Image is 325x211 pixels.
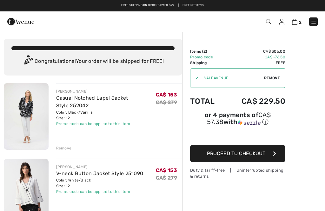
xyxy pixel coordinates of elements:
[279,19,284,25] img: My Info
[182,3,204,8] a: Free Returns
[156,99,177,105] s: CA$ 279
[224,49,285,54] td: CA$ 306.00
[292,18,302,25] a: 2
[310,19,317,25] img: Menu
[207,150,265,156] span: Proceed to Checkout
[56,109,156,121] div: Color: Black/Vanilla Size: 12
[190,54,224,60] td: Promo code
[292,19,297,25] img: Shopping Bag
[264,75,280,81] span: Remove
[22,55,35,68] img: Congratulation2.svg
[4,83,49,150] img: Casual Notched Lapel Jacket Style 252042
[224,54,285,60] td: CA$ -76.50
[238,120,261,126] img: Sezzle
[190,75,199,81] div: ✔
[178,3,179,8] span: |
[56,89,156,94] div: [PERSON_NAME]
[266,19,271,24] img: Search
[7,15,34,28] img: 1ère Avenue
[156,92,177,98] span: CA$ 153
[190,112,285,129] div: or 4 payments ofCA$ 57.38withSezzle Click to learn more about Sezzle
[7,18,34,24] a: 1ère Avenue
[56,177,143,189] div: Color: White/Black Size: 12
[56,145,72,151] div: Remove
[190,145,285,162] button: Proceed to Checkout
[224,60,285,66] td: Free
[11,55,175,68] div: Congratulations! Your order will be shipped for FREE!
[190,129,285,143] iframe: PayPal-paypal
[190,49,224,54] td: Items ( )
[207,111,271,126] span: CA$ 57.38
[203,49,206,54] span: 2
[199,69,264,88] input: Promo code
[56,121,156,127] div: Promo code can be applied to this item
[156,175,177,181] s: CA$ 279
[121,3,174,8] a: Free shipping on orders over $99
[56,170,143,176] a: V-neck Button Jacket Style 251090
[190,167,285,179] div: Duty & tariff-free | Uninterrupted shipping & returns
[56,164,143,170] div: [PERSON_NAME]
[190,112,285,126] div: or 4 payments of with
[224,90,285,112] td: CA$ 229.50
[156,167,177,173] span: CA$ 153
[190,60,224,66] td: Shipping
[56,189,143,195] div: Promo code can be applied to this item
[56,95,128,109] a: Casual Notched Lapel Jacket Style 252042
[190,90,224,112] td: Total
[299,20,302,25] span: 2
